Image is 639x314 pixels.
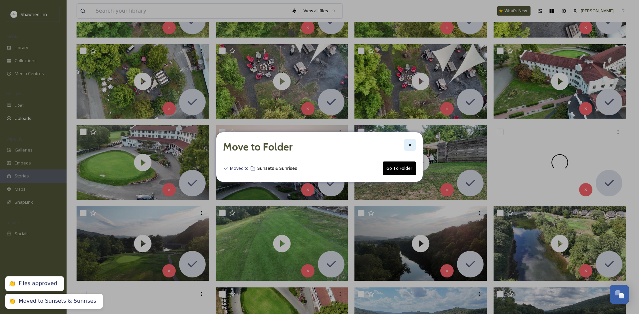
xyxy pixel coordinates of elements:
[9,298,15,305] div: 👏
[19,298,96,305] div: Moved to Sunsets & Sunrises
[257,164,297,172] a: Sunsets & Sunrises
[610,285,629,304] button: Open Chat
[19,280,57,287] div: Files approved
[223,139,293,155] h2: Move to Folder
[257,165,297,171] span: Sunsets & Sunrises
[9,280,15,287] div: 👏
[383,161,416,175] button: Go To Folder
[230,165,249,171] span: Moved to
